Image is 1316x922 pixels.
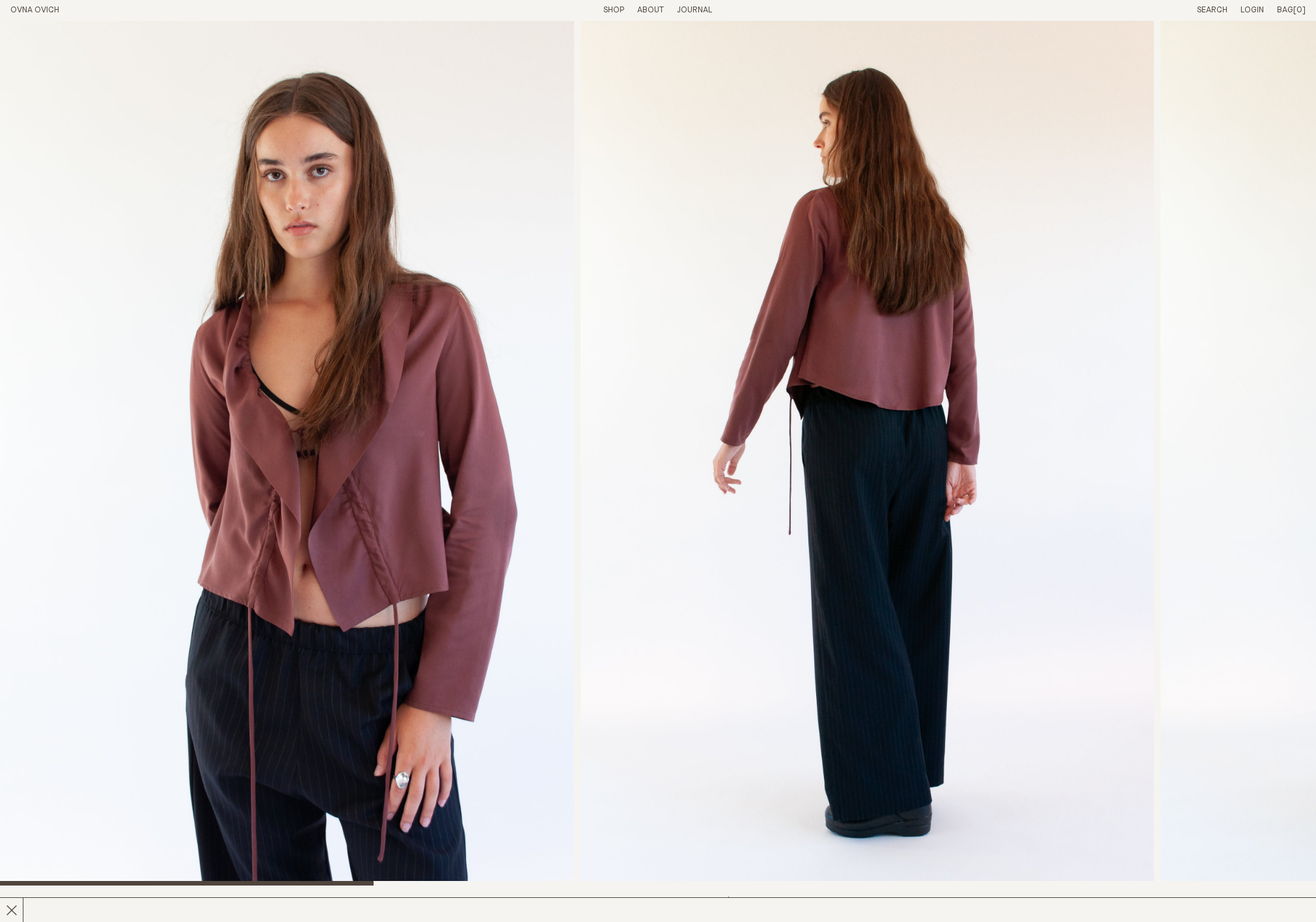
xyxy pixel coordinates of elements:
[677,6,712,14] a: Journal
[1241,6,1264,14] a: Login
[10,6,59,14] a: Home
[637,5,664,16] summary: About
[581,21,1154,886] div: 2 / 8
[581,21,1154,886] img: Shall We Blouse
[726,897,761,905] span: $350.00
[1277,6,1293,14] span: Bag
[603,6,624,14] a: Shop
[10,896,327,915] h2: Shall We Blouse
[1293,6,1306,14] span: [0]
[1197,6,1227,14] a: Search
